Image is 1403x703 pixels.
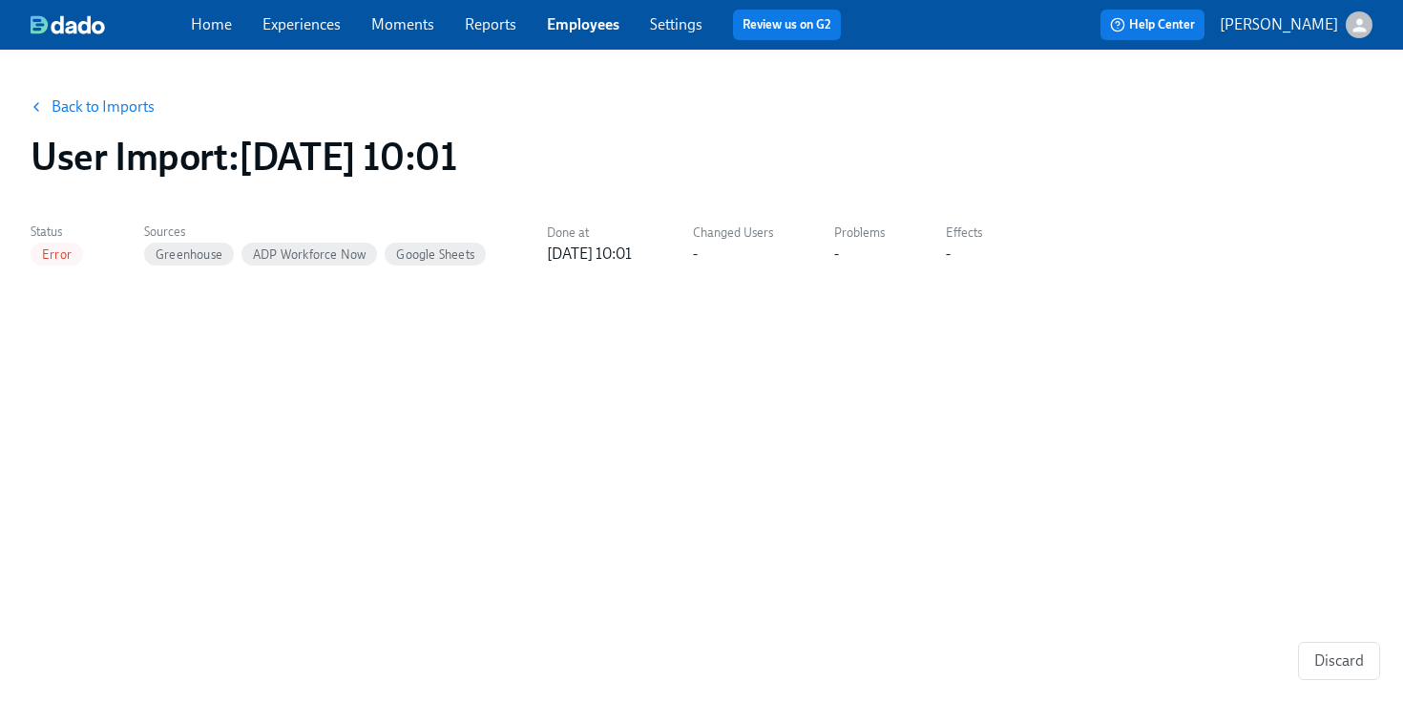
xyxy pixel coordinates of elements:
div: - [946,244,951,265]
button: [PERSON_NAME] [1220,11,1372,38]
a: Review us on G2 [743,15,831,34]
label: Sources [144,222,486,243]
button: Help Center [1100,10,1204,40]
span: Greenhouse [144,247,234,262]
span: Error [31,247,83,262]
button: Review us on G2 [733,10,841,40]
label: Status [31,222,83,243]
a: Experiences [262,15,341,33]
label: Effects [946,223,982,244]
a: Settings [650,15,702,33]
label: Done at [547,223,632,244]
p: [PERSON_NAME] [1220,14,1338,35]
label: Problems [834,223,885,244]
div: - [834,244,839,265]
a: Reports [465,15,516,33]
span: Help Center [1110,15,1195,34]
button: Discard [1298,642,1380,680]
a: Back to Imports [52,97,155,117]
img: dado [31,15,105,34]
span: Google Sheets [385,247,486,262]
button: Back to Imports [19,88,168,126]
a: dado [31,15,191,34]
div: [DATE] 10:01 [547,244,632,265]
a: Moments [371,15,434,33]
div: - [693,244,698,265]
span: ADP Workforce Now [241,247,377,262]
a: Home [191,15,232,33]
span: Discard [1314,651,1364,671]
h1: User Import : [DATE] 10:01 [31,134,456,180]
label: Changed Users [693,223,773,244]
a: Employees [547,15,619,33]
